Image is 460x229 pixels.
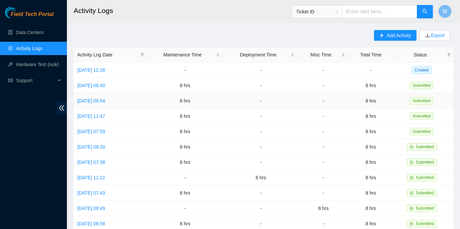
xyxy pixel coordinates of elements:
[349,108,393,124] td: 8 hrs
[409,176,413,180] span: lock
[416,191,434,195] span: Submitted
[16,30,43,35] a: Data Centers
[409,222,413,226] span: lock
[446,50,452,60] span: filter
[420,30,450,41] button: downloadExport
[349,139,393,155] td: 8 hrs
[147,185,224,201] td: 8 hrs
[223,139,298,155] td: -
[77,67,105,73] a: [DATE] 12:28
[298,201,349,216] td: 8 hrs
[416,145,434,149] span: Submitted
[430,33,445,38] a: Export
[349,124,393,139] td: 8 hrs
[77,51,137,58] span: Activity Log Date
[379,33,384,38] span: plus
[8,78,13,83] span: read
[57,102,67,114] span: double-left
[447,53,451,57] span: filter
[349,78,393,93] td: 8 hrs
[223,62,298,78] td: -
[77,175,105,180] a: [DATE] 11:22
[438,5,452,18] button: M
[409,206,413,210] span: lock
[422,9,428,15] span: search
[425,33,430,38] span: download
[298,170,349,185] td: -
[77,129,105,134] a: [DATE] 07:59
[223,108,298,124] td: -
[416,221,434,226] span: Submitted
[349,155,393,170] td: 8 hrs
[16,46,42,51] a: Activity Logs
[147,201,224,216] td: -
[410,112,433,120] span: Submitted
[5,7,34,18] img: Akamai Technologies
[416,206,434,211] span: Submitted
[223,201,298,216] td: -
[349,62,393,78] td: -
[409,191,413,195] span: lock
[298,155,349,170] td: -
[387,32,411,39] span: Add Activity
[77,221,105,226] a: [DATE] 06:58
[298,139,349,155] td: -
[147,170,224,185] td: -
[298,62,349,78] td: -
[77,98,105,103] a: [DATE] 09:54
[298,93,349,108] td: -
[298,185,349,201] td: -
[77,113,105,119] a: [DATE] 11:47
[223,170,298,185] td: 8 hrs
[77,206,105,211] a: [DATE] 09:49
[147,108,224,124] td: 8 hrs
[410,128,433,135] span: Submitted
[147,93,224,108] td: 8 hrs
[296,7,338,17] span: Ticket ID
[342,5,417,18] input: Enter text here...
[140,53,144,57] span: filter
[409,145,413,149] span: lock
[443,7,447,16] span: M
[396,51,444,58] span: Status
[139,50,146,60] span: filter
[147,139,224,155] td: 8 hrs
[417,5,433,18] button: search
[349,170,393,185] td: 8 hrs
[147,155,224,170] td: 8 hrs
[349,185,393,201] td: 8 hrs
[16,74,56,87] span: Support
[223,155,298,170] td: -
[416,160,434,165] span: Submitted
[298,78,349,93] td: -
[16,62,59,67] a: Hardware Test (isok)
[410,82,433,89] span: Submitted
[349,201,393,216] td: 8 hrs
[416,175,434,180] span: Submitted
[147,78,224,93] td: 8 hrs
[223,124,298,139] td: -
[223,93,298,108] td: -
[298,124,349,139] td: -
[147,124,224,139] td: 8 hrs
[77,144,105,150] a: [DATE] 08:20
[412,66,432,74] span: Created
[349,93,393,108] td: 8 hrs
[11,11,54,18] span: Field Tech Portal
[223,78,298,93] td: -
[374,30,416,41] button: plusAdd Activity
[77,160,105,165] a: [DATE] 07:38
[77,83,105,88] a: [DATE] 08:40
[5,12,54,21] a: Akamai TechnologiesField Tech Portal
[147,62,224,78] td: -
[349,47,393,62] th: Total Time
[298,108,349,124] td: -
[410,97,433,104] span: Submitted
[223,185,298,201] td: -
[409,160,413,164] span: lock
[77,190,105,196] a: [DATE] 07:43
